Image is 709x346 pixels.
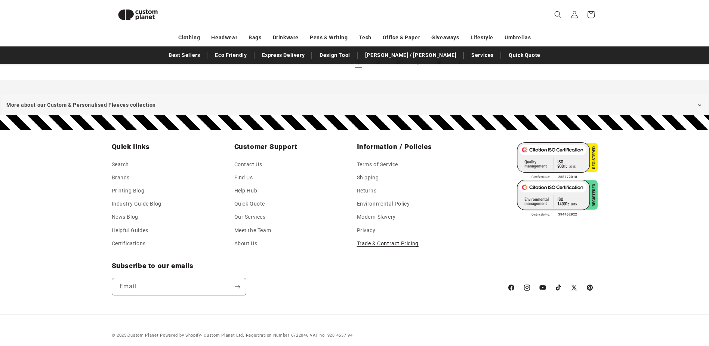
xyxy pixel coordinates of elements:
[357,142,475,151] h2: Information / Policies
[258,49,309,62] a: Express Delivery
[127,333,158,338] a: Custom Planet
[357,197,410,210] a: Environmental Policy
[357,224,376,237] a: Privacy
[6,100,156,110] span: More about our Custom & Personalised Fleeces collection
[234,171,253,184] a: Find Us
[160,333,201,338] a: Powered by Shopify
[234,210,266,224] a: Our Services
[517,180,598,217] img: ISO 14001 Certified
[234,184,258,197] a: Help Hub
[234,160,262,171] a: Contact Us
[505,31,531,44] a: Umbrellas
[471,31,493,44] a: Lifestyle
[211,31,237,44] a: Headwear
[431,31,459,44] a: Giveaways
[361,49,460,62] a: [PERSON_NAME] / [PERSON_NAME]
[229,278,246,295] button: Subscribe
[160,333,352,338] small: - Custom Planet Ltd. Registration Number 6722046 VAT no. 928 4537 94
[112,333,159,338] small: © 2025,
[357,160,398,171] a: Terms of Service
[584,265,709,346] iframe: Chat Widget
[234,224,271,237] a: Meet the Team
[178,31,200,44] a: Clothing
[112,184,145,197] a: Printing Blog
[273,31,299,44] a: Drinkware
[249,31,261,44] a: Bags
[517,142,598,180] img: ISO 9001 Certified
[316,49,354,62] a: Design Tool
[310,31,348,44] a: Pens & Writing
[165,49,204,62] a: Best Sellers
[234,237,258,250] a: About Us
[112,261,500,270] h2: Subscribe to our emails
[211,49,250,62] a: Eco Friendly
[112,197,161,210] a: Industry Guide Blog
[112,224,148,237] a: Helpful Guides
[112,142,230,151] h2: Quick links
[234,197,265,210] a: Quick Quote
[112,237,146,250] a: Certifications
[357,210,396,224] a: Modern Slavery
[550,6,566,23] summary: Search
[359,31,371,44] a: Tech
[112,210,138,224] a: News Blog
[505,49,544,62] a: Quick Quote
[234,142,352,151] h2: Customer Support
[468,49,497,62] a: Services
[112,3,164,27] img: Custom Planet
[112,171,130,184] a: Brands
[383,31,420,44] a: Office & Paper
[357,184,377,197] a: Returns
[357,237,419,250] a: Trade & Contract Pricing
[112,160,129,171] a: Search
[357,171,379,184] a: Shipping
